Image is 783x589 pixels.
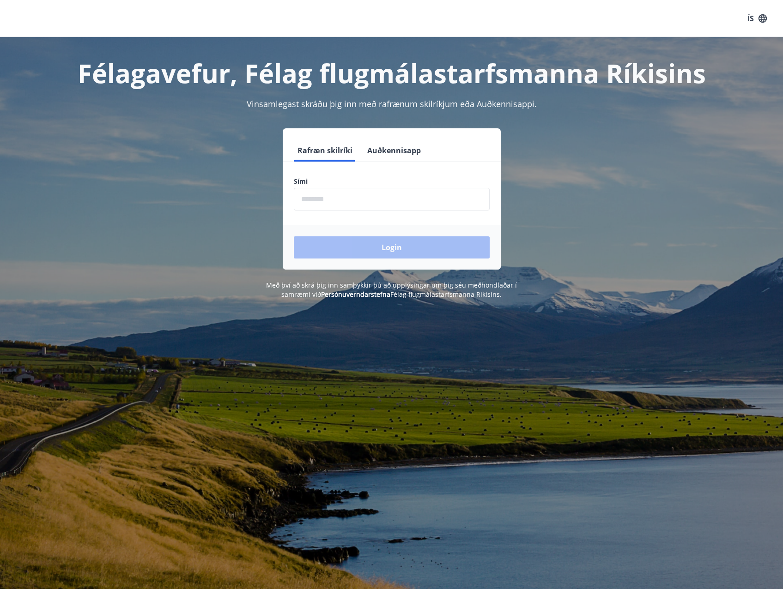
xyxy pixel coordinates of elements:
button: ÍS [742,10,772,27]
span: Vinsamlegast skráðu þig inn með rafrænum skilríkjum eða Auðkennisappi. [247,98,537,109]
label: Sími [294,177,490,186]
a: Persónuverndarstefna [321,290,390,299]
button: Auðkennisapp [364,139,425,162]
span: Með því að skrá þig inn samþykkir þú að upplýsingar um þig séu meðhöndlaðar í samræmi við Félag f... [266,281,517,299]
button: Rafræn skilríki [294,139,356,162]
h1: Félagavefur, Félag flugmálastarfsmanna Ríkisins [70,55,713,90]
